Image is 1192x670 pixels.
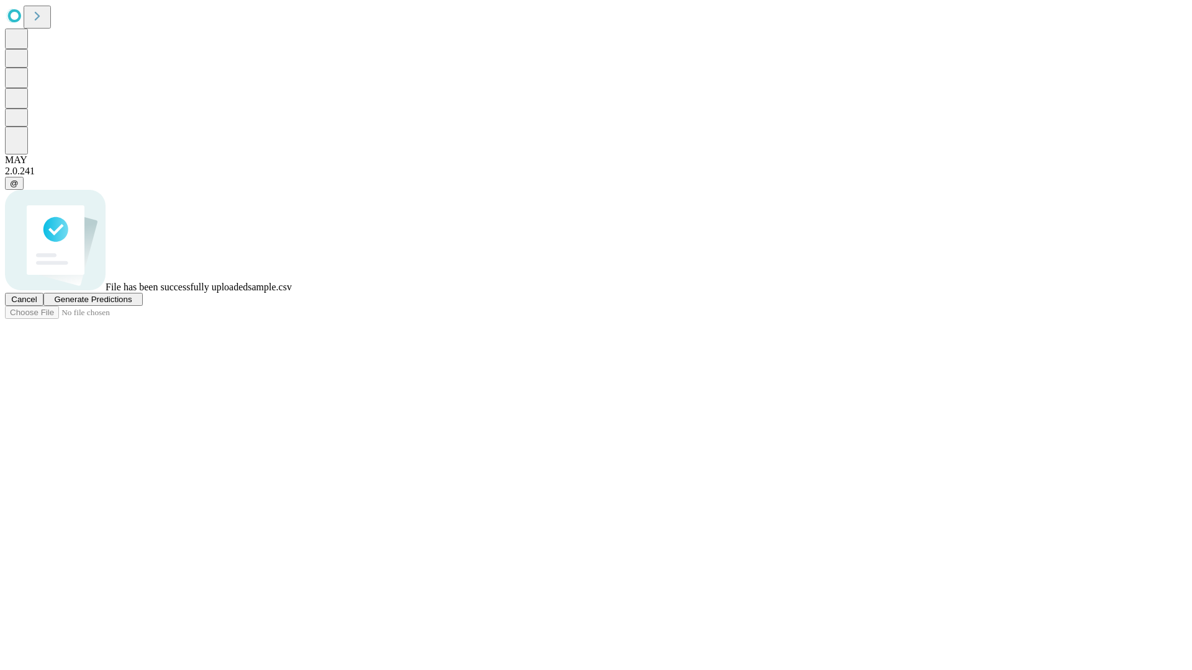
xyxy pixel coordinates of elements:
button: Generate Predictions [43,293,143,306]
span: File has been successfully uploaded [106,282,248,292]
span: @ [10,179,19,188]
button: Cancel [5,293,43,306]
span: Cancel [11,295,37,304]
div: 2.0.241 [5,166,1187,177]
div: MAY [5,154,1187,166]
span: sample.csv [248,282,292,292]
span: Generate Predictions [54,295,132,304]
button: @ [5,177,24,190]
